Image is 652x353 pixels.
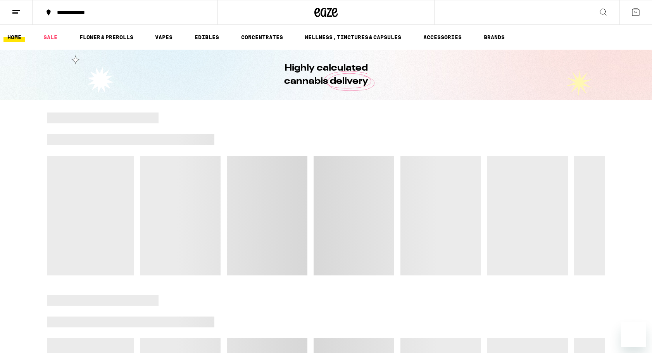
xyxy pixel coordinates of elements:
a: SALE [40,33,61,42]
a: CONCENTRATES [237,33,287,42]
a: BRANDS [480,33,509,42]
a: ACCESSORIES [419,33,466,42]
a: EDIBLES [191,33,223,42]
iframe: Button to launch messaging window [621,322,646,347]
a: FLOWER & PREROLLS [76,33,137,42]
a: VAPES [151,33,176,42]
h1: Highly calculated cannabis delivery [262,62,390,88]
a: HOME [3,33,25,42]
a: WELLNESS, TINCTURES & CAPSULES [301,33,405,42]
